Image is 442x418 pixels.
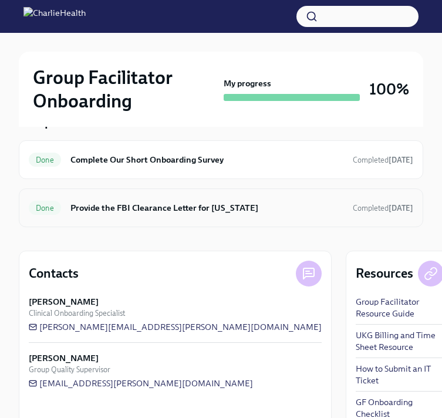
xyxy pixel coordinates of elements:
strong: [PERSON_NAME] [29,296,99,308]
h6: Complete Our Short Onboarding Survey [70,153,343,166]
span: Done [29,204,61,213]
h6: Provide the FBI Clearance Letter for [US_STATE] [70,201,343,214]
strong: [PERSON_NAME] [29,352,99,364]
span: August 28th, 2025 20:06 [353,154,413,166]
h4: Resources [356,265,413,282]
a: DoneProvide the FBI Clearance Letter for [US_STATE]Completed[DATE] [29,198,413,217]
h4: Contacts [29,265,79,282]
strong: [DATE] [389,204,413,213]
a: [EMAIL_ADDRESS][PERSON_NAME][DOMAIN_NAME] [29,377,253,389]
a: [PERSON_NAME][EMAIL_ADDRESS][PERSON_NAME][DOMAIN_NAME] [29,321,322,333]
span: Completed [353,204,413,213]
a: DoneComplete Our Short Onboarding SurveyCompleted[DATE] [29,150,413,169]
span: Group Quality Supervisor [29,364,110,375]
span: September 16th, 2025 23:04 [353,203,413,214]
h3: 100% [369,79,409,100]
span: Completed [353,156,413,164]
strong: [DATE] [389,156,413,164]
strong: My progress [224,77,271,89]
span: Done [29,156,61,164]
img: CharlieHealth [23,7,86,26]
span: Clinical Onboarding Specialist [29,308,125,319]
h2: Group Facilitator Onboarding [33,66,219,113]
